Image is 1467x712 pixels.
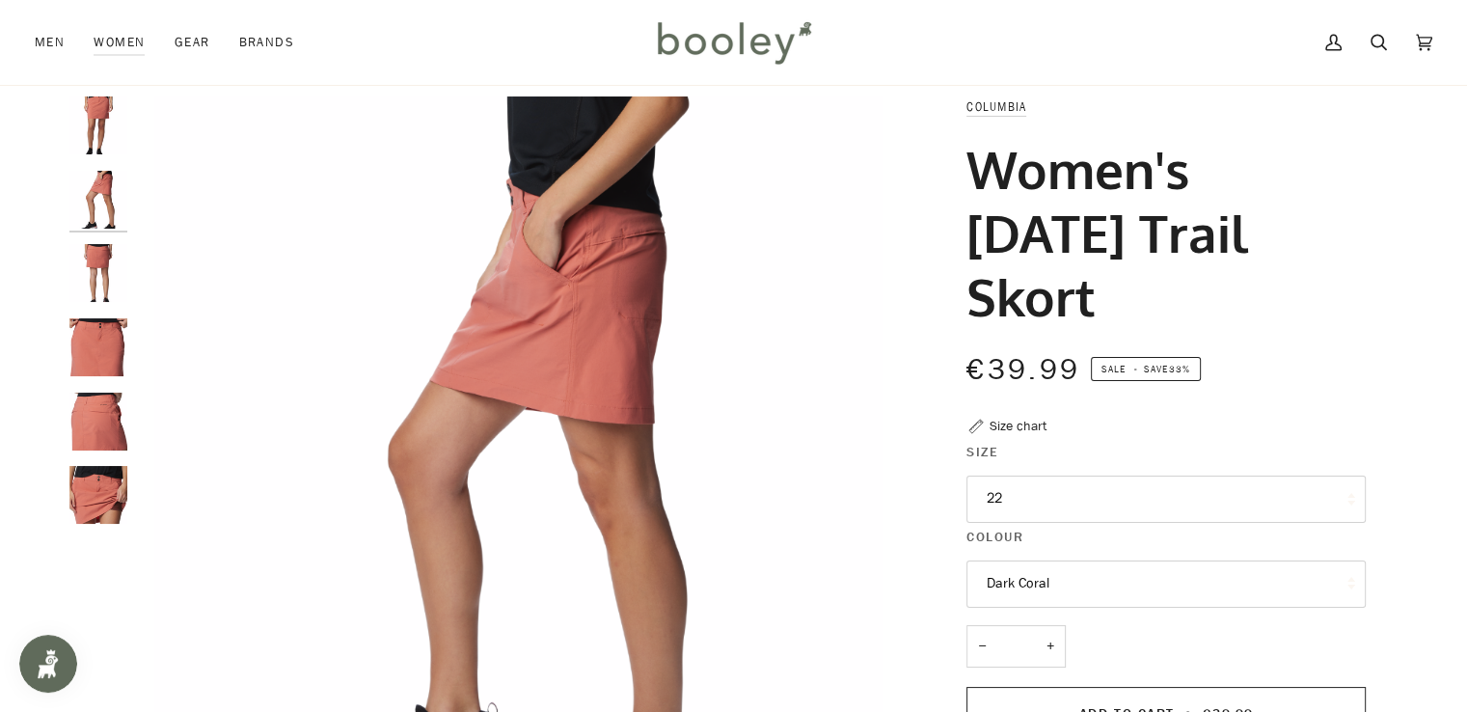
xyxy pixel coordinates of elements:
[69,244,127,302] img: Columbia Women's Saturday Trail Skort Dark Coral - Booley Galway
[238,33,294,52] span: Brands
[966,625,997,669] button: −
[69,96,127,154] img: Columbia Women's Saturday Trail Skort Dark Coral - Booley Galway
[966,350,1080,390] span: €39.99
[69,466,127,524] img: Columbia Women's Saturday Trail Skort Dark Coral - Booley Galway
[35,33,65,52] span: Men
[990,416,1046,436] div: Size chart
[966,98,1026,115] a: Columbia
[1035,625,1066,669] button: +
[966,442,998,462] span: Size
[69,171,127,229] img: Columbia Women's Saturday Trail Skort Dark Coral - Booley Galway
[649,14,818,70] img: Booley
[69,318,127,376] img: Columbia Women's Saturday Trail Skort Dark Coral - Booley Galway
[966,561,1366,608] button: Dark Coral
[1128,362,1144,376] em: •
[1101,362,1126,376] span: Sale
[175,33,210,52] span: Gear
[1168,362,1189,376] span: 33%
[1091,357,1201,382] span: Save
[966,527,1023,547] span: Colour
[94,33,145,52] span: Women
[69,393,127,451] img: Columbia Women's Saturday Trail Skort Dark Coral - Booley Galway
[966,476,1366,523] button: 22
[966,625,1066,669] input: Quantity
[966,137,1351,328] h1: Women's [DATE] Trail Skort
[19,635,77,693] iframe: Button to open loyalty program pop-up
